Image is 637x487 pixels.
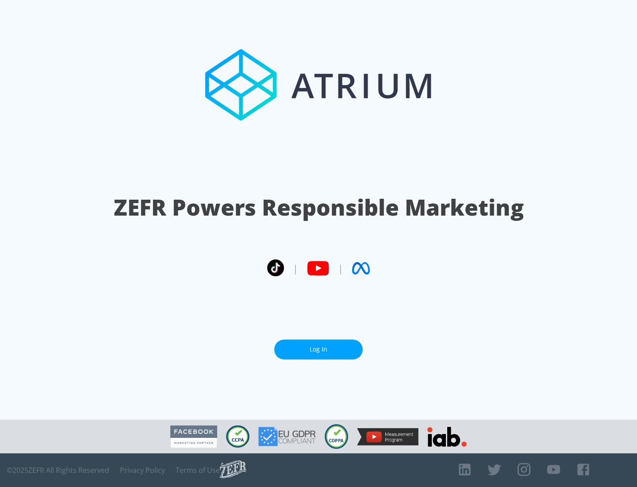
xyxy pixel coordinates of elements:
span: | [293,262,298,275]
a: Privacy Policy [120,466,165,475]
img: GDPR Compliant [258,427,316,446]
a: Terms of Use [176,466,220,475]
img: COPPA Compliant [325,424,348,449]
img: IAB [427,427,467,447]
span: | [338,262,343,275]
img: YouTube Measurement Program [357,428,418,445]
span: © 2025 ZEFR All Rights Reserved [7,466,109,475]
img: CCPA Compliant [226,425,249,448]
img: Facebook Marketing Partner [170,425,217,448]
a: Log In [274,340,363,359]
h1: ZEFR Powers Responsible Marketing [114,192,524,223]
